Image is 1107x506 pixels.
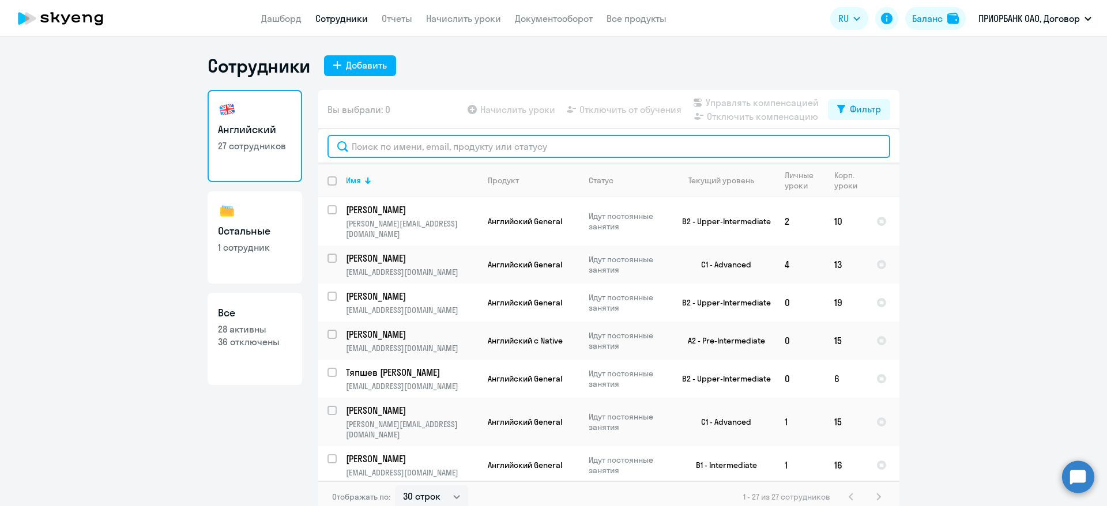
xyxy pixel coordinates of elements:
[426,13,501,24] a: Начислить уроки
[261,13,302,24] a: Дашборд
[346,328,478,341] a: [PERSON_NAME]
[912,12,943,25] div: Баланс
[488,216,562,226] span: Английский General
[346,290,478,303] a: [PERSON_NAME]
[218,335,292,348] p: 36 отключены
[218,224,292,239] h3: Остальные
[589,368,668,389] p: Идут постоянные занятия
[488,460,562,470] span: Английский General
[346,381,478,391] p: [EMAIL_ADDRESS][DOMAIN_NAME]
[346,419,478,440] p: [PERSON_NAME][EMAIL_ADDRESS][DOMAIN_NAME]
[346,328,476,341] p: [PERSON_NAME]
[346,252,476,265] p: [PERSON_NAME]
[332,492,390,502] span: Отображать по:
[825,398,867,446] td: 15
[905,7,966,30] button: Балансbalance
[346,404,476,417] p: [PERSON_NAME]
[327,103,390,116] span: Вы выбрали: 0
[346,267,478,277] p: [EMAIL_ADDRESS][DOMAIN_NAME]
[346,218,478,239] p: [PERSON_NAME][EMAIL_ADDRESS][DOMAIN_NAME]
[218,122,292,137] h3: Английский
[346,452,478,465] a: [PERSON_NAME]
[589,175,613,186] div: Статус
[668,322,775,360] td: A2 - Pre-Intermediate
[825,322,867,360] td: 15
[346,203,476,216] p: [PERSON_NAME]
[775,197,825,246] td: 2
[382,13,412,24] a: Отчеты
[488,335,563,346] span: Английский с Native
[825,446,867,484] td: 16
[346,203,478,216] a: [PERSON_NAME]
[346,404,478,417] a: [PERSON_NAME]
[218,139,292,152] p: 27 сотрудников
[668,446,775,484] td: B1 - Intermediate
[315,13,368,24] a: Сотрудники
[346,452,476,465] p: [PERSON_NAME]
[775,446,825,484] td: 1
[775,322,825,360] td: 0
[218,202,236,220] img: others
[346,366,478,379] a: Тяпшев [PERSON_NAME]
[825,246,867,284] td: 13
[324,55,396,76] button: Добавить
[346,175,478,186] div: Имя
[825,360,867,398] td: 6
[775,284,825,322] td: 0
[488,373,562,384] span: Английский General
[825,197,867,246] td: 10
[743,492,830,502] span: 1 - 27 из 27 сотрудников
[688,175,754,186] div: Текущий уровень
[973,5,1097,32] button: ПРИОРБАНК ОАО, Договор
[488,175,519,186] div: Продукт
[208,293,302,385] a: Все28 активны36 отключены
[775,398,825,446] td: 1
[218,100,236,119] img: english
[346,366,476,379] p: Тяпшев [PERSON_NAME]
[589,455,668,475] p: Идут постоянные занятия
[838,12,849,25] span: RU
[488,259,562,270] span: Английский General
[850,102,881,116] div: Фильтр
[346,305,478,315] p: [EMAIL_ADDRESS][DOMAIN_NAME]
[825,284,867,322] td: 19
[327,135,890,158] input: Поиск по имени, email, продукту или статусу
[208,90,302,182] a: Английский27 сотрудников
[668,360,775,398] td: B2 - Upper-Intermediate
[346,290,476,303] p: [PERSON_NAME]
[218,305,292,320] h3: Все
[346,175,361,186] div: Имя
[978,12,1080,25] p: ПРИОРБАНК ОАО, Договор
[346,58,387,72] div: Добавить
[775,360,825,398] td: 0
[589,254,668,275] p: Идут постоянные занятия
[589,211,668,232] p: Идут постоянные занятия
[828,99,890,120] button: Фильтр
[834,170,867,191] div: Корп. уроки
[589,330,668,351] p: Идут постоянные занятия
[218,241,292,254] p: 1 сотрудник
[218,323,292,335] p: 28 активны
[346,343,478,353] p: [EMAIL_ADDRESS][DOMAIN_NAME]
[488,417,562,427] span: Английский General
[668,398,775,446] td: C1 - Advanced
[607,13,667,24] a: Все продукты
[208,54,310,77] h1: Сотрудники
[488,297,562,308] span: Английский General
[947,13,959,24] img: balance
[589,292,668,313] p: Идут постоянные занятия
[668,197,775,246] td: B2 - Upper-Intermediate
[785,170,824,191] div: Личные уроки
[830,7,868,30] button: RU
[668,284,775,322] td: B2 - Upper-Intermediate
[346,467,478,478] p: [EMAIL_ADDRESS][DOMAIN_NAME]
[346,252,478,265] a: [PERSON_NAME]
[589,411,668,432] p: Идут постоянные занятия
[775,246,825,284] td: 4
[677,175,775,186] div: Текущий уровень
[515,13,593,24] a: Документооборот
[668,246,775,284] td: C1 - Advanced
[208,191,302,284] a: Остальные1 сотрудник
